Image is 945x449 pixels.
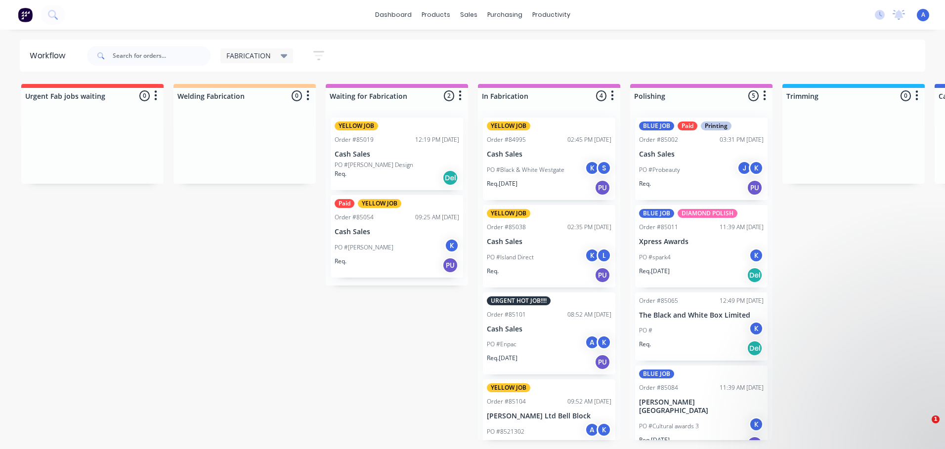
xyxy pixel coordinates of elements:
[639,135,678,144] div: Order #85002
[487,427,524,436] p: PO #8521302
[639,422,699,431] p: PO #Cultural awards 3
[635,292,768,361] div: Order #8506512:49 PM [DATE]The Black and White Box LimitedPO #KReq.Del
[639,150,764,159] p: Cash Sales
[639,369,674,378] div: BLUE JOB
[527,7,575,22] div: productivity
[635,118,768,200] div: BLUE JOBPaidPrintingOrder #8500203:31 PM [DATE]Cash SalesPO #ProbeautyJKReq.PU
[487,267,499,276] p: Req.
[487,150,611,159] p: Cash Sales
[639,165,680,174] p: PO #Probeauty
[370,7,417,22] a: dashboard
[747,340,763,356] div: Del
[483,118,615,200] div: YELLOW JOBOrder #8499502:45 PM [DATE]Cash SalesPO #Black & White WestgateKSReq.[DATE]PU
[335,161,413,169] p: PO #[PERSON_NAME] Design
[749,248,764,263] div: K
[335,135,374,144] div: Order #85019
[639,122,674,130] div: BLUE JOB
[678,122,697,130] div: Paid
[455,7,482,22] div: sales
[639,267,670,276] p: Req. [DATE]
[639,383,678,392] div: Order #85084
[487,325,611,333] p: Cash Sales
[639,238,764,246] p: Xpress Awards
[720,135,764,144] div: 03:31 PM [DATE]
[487,310,526,319] div: Order #85101
[720,383,764,392] div: 11:39 AM [DATE]
[487,135,526,144] div: Order #84995
[749,321,764,336] div: K
[335,228,459,236] p: Cash Sales
[639,326,652,335] p: PO #
[487,412,611,420] p: [PERSON_NAME] Ltd Bell Block
[567,135,611,144] div: 02:45 PM [DATE]
[585,422,600,437] div: A
[911,415,935,439] iframe: Intercom live chat
[487,340,516,349] p: PO #Enpac
[749,161,764,175] div: K
[639,398,764,415] p: [PERSON_NAME][GEOGRAPHIC_DATA]
[487,238,611,246] p: Cash Sales
[921,10,925,19] span: A
[639,296,678,305] div: Order #85065
[597,248,611,263] div: L
[639,223,678,232] div: Order #85011
[482,7,527,22] div: purchasing
[487,354,517,363] p: Req. [DATE]
[747,180,763,196] div: PU
[487,296,551,305] div: URGENT HOT JOB!!!!
[639,209,674,218] div: BLUE JOB
[335,257,346,266] p: Req.
[639,179,651,188] p: Req.
[335,199,354,208] div: Paid
[639,253,671,262] p: PO #spark4
[331,195,463,278] div: PaidYELLOW JOBOrder #8505409:25 AM [DATE]Cash SalesPO #[PERSON_NAME]KReq.PU
[597,161,611,175] div: S
[30,50,70,62] div: Workflow
[487,253,534,262] p: PO #Island Direct
[113,46,211,66] input: Search for orders...
[335,243,393,252] p: PO #[PERSON_NAME]
[487,179,517,188] p: Req. [DATE]
[487,223,526,232] div: Order #85038
[487,397,526,406] div: Order #85104
[747,267,763,283] div: Del
[585,161,600,175] div: K
[720,223,764,232] div: 11:39 AM [DATE]
[335,169,346,178] p: Req.
[597,335,611,350] div: K
[487,122,530,130] div: YELLOW JOB
[595,180,610,196] div: PU
[417,7,455,22] div: products
[749,417,764,432] div: K
[635,205,768,287] div: BLUE JOBDIAMOND POLISHOrder #8501111:39 AM [DATE]Xpress AwardsPO #spark4KReq.[DATE]Del
[567,310,611,319] div: 08:52 AM [DATE]
[415,213,459,222] div: 09:25 AM [DATE]
[932,415,940,423] span: 1
[597,422,611,437] div: K
[639,311,764,320] p: The Black and White Box Limited
[226,50,271,61] span: FABRICATION
[585,335,600,350] div: A
[639,436,670,445] p: Req. [DATE]
[331,118,463,190] div: YELLOW JOBOrder #8501912:19 PM [DATE]Cash SalesPO #[PERSON_NAME] DesignReq.Del
[567,223,611,232] div: 02:35 PM [DATE]
[737,161,752,175] div: J
[335,150,459,159] p: Cash Sales
[483,205,615,287] div: YELLOW JOBOrder #8503802:35 PM [DATE]Cash SalesPO #Island DirectKLReq.PU
[335,122,378,130] div: YELLOW JOB
[567,397,611,406] div: 09:52 AM [DATE]
[335,213,374,222] div: Order #85054
[487,165,564,174] p: PO #Black & White Westgate
[415,135,459,144] div: 12:19 PM [DATE]
[444,238,459,253] div: K
[18,7,33,22] img: Factory
[442,170,458,186] div: Del
[358,199,401,208] div: YELLOW JOB
[442,257,458,273] div: PU
[678,209,737,218] div: DIAMOND POLISH
[483,292,615,375] div: URGENT HOT JOB!!!!Order #8510108:52 AM [DATE]Cash SalesPO #EnpacAKReq.[DATE]PU
[487,383,530,392] div: YELLOW JOB
[720,296,764,305] div: 12:49 PM [DATE]
[595,354,610,370] div: PU
[487,209,530,218] div: YELLOW JOB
